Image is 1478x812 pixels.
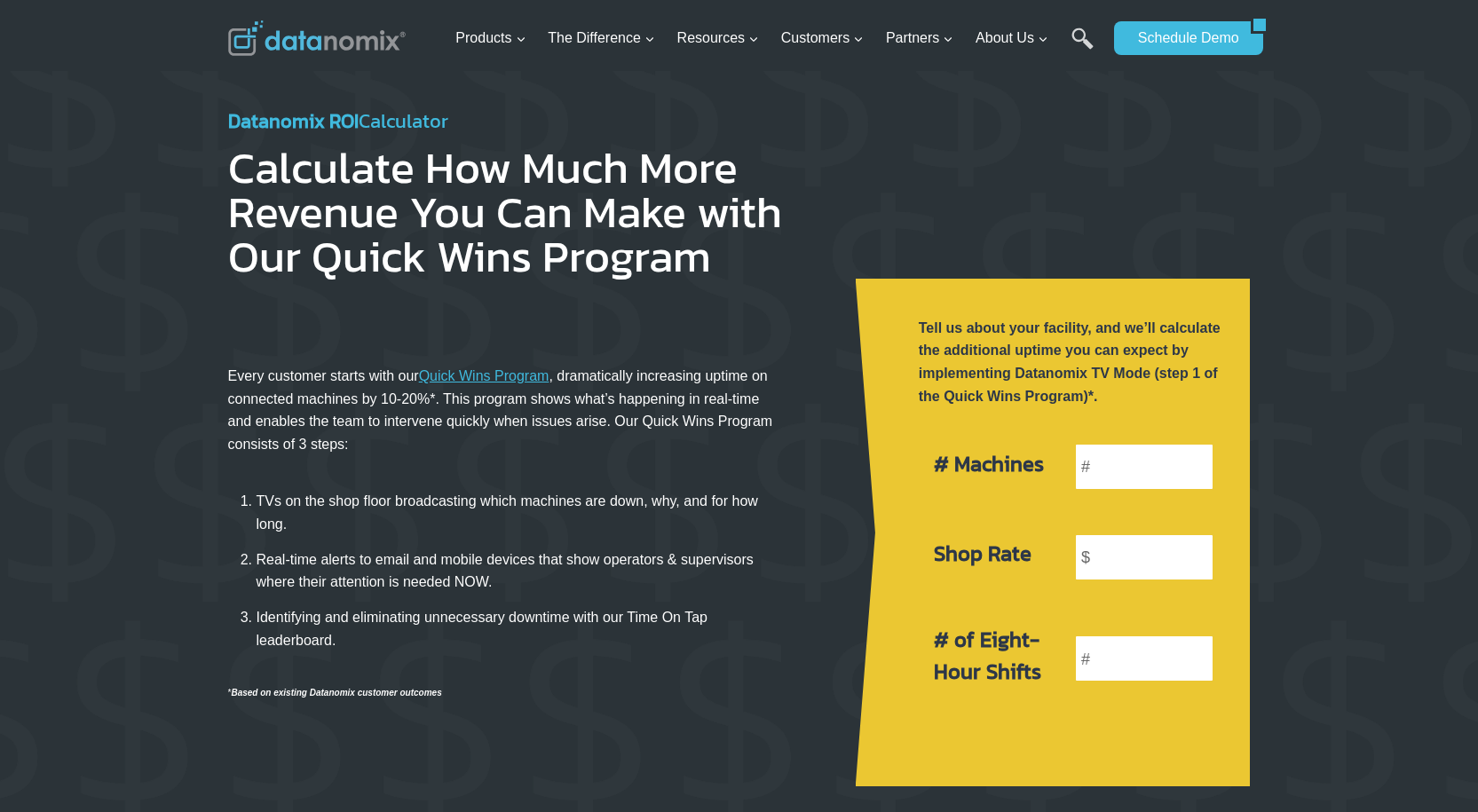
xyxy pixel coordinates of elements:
[1071,28,1094,67] a: Search
[934,624,1041,687] strong: # of Eight-Hour Shifts
[448,10,1105,67] nav: Primary Navigation
[231,688,441,698] em: Based on existing Datanomix customer outcomes
[228,365,785,455] p: Every customer starts with our , dramatically increasing uptime on connected machines by 10-20%*....
[934,448,1044,479] strong: # Machines
[781,27,864,50] span: Customers
[257,600,785,658] li: Identifying and eliminating unnecessary downtime with our Time On Tap leaderboard.
[886,27,953,50] span: Partners
[455,27,526,50] span: Products
[919,320,1221,404] strong: Tell us about your facility, and we’ll calculate the additional uptime you can expect by implemen...
[257,542,785,600] li: Real-time alerts to email and mobile devices that show operators & supervisors where their attent...
[257,484,785,541] li: TVs on the shop floor broadcasting which machines are down, why, and for how long.
[548,27,655,50] span: The Difference
[1114,21,1251,55] a: Schedule Demo
[419,368,549,383] a: Quick Wins Program
[228,20,406,56] img: Datanomix
[677,27,759,50] span: Resources
[228,106,827,136] h4: Calculator
[976,27,1048,50] span: About Us
[228,146,827,279] h1: Calculate How Much More Revenue You Can Make with Our Quick Wins Program
[228,106,359,136] strong: Datanomix ROI
[934,538,1031,569] strong: Shop Rate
